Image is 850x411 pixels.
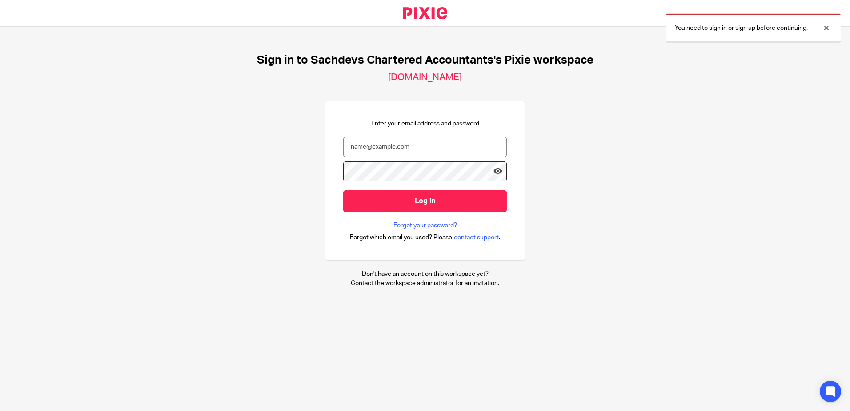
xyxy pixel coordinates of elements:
p: You need to sign in or sign up before continuing. [675,24,808,32]
div: . [350,232,501,242]
h1: Sign in to Sachdevs Chartered Accountants's Pixie workspace [257,53,593,67]
input: name@example.com [343,137,507,157]
span: contact support [454,233,499,242]
p: Enter your email address and password [371,119,479,128]
span: Forgot which email you used? Please [350,233,452,242]
input: Log in [343,190,507,212]
a: Forgot your password? [393,221,457,230]
h2: [DOMAIN_NAME] [388,72,462,83]
p: Don't have an account on this workspace yet? [351,270,499,278]
p: Contact the workspace administrator for an invitation. [351,279,499,288]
